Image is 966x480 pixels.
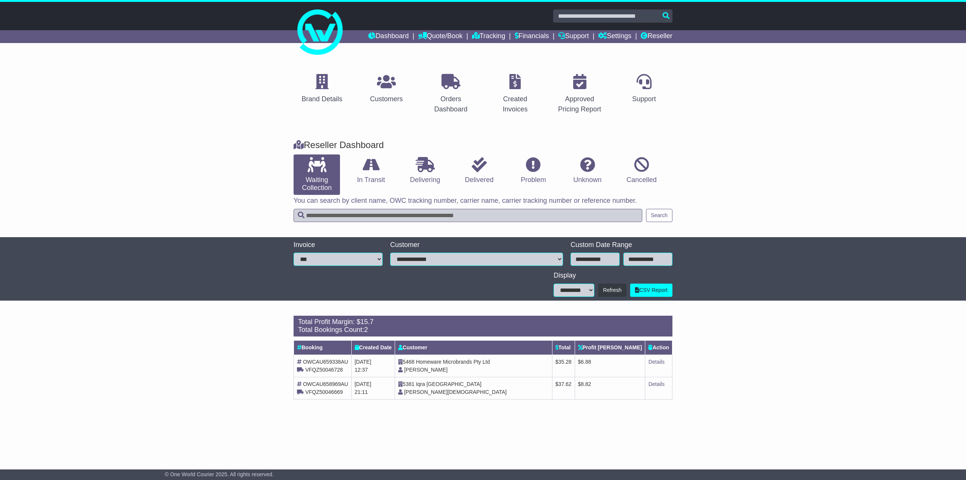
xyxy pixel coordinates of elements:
a: Delivering [402,154,448,187]
a: Financials [515,30,549,43]
span: 12:37 [355,367,368,373]
div: Invoice [294,241,383,249]
span: 5468 [403,359,414,365]
div: Custom Date Range [571,241,672,249]
span: Iqra [GEOGRAPHIC_DATA] [416,381,481,387]
div: Total Profit Margin: $ [298,318,668,326]
div: Total Bookings Count: [298,326,668,334]
td: $ [575,377,645,399]
span: 21:11 [355,389,368,395]
span: © One World Courier 2025. All rights reserved. [165,471,274,477]
a: Created Invoices [487,71,544,117]
span: [PERSON_NAME][DEMOGRAPHIC_DATA] [404,389,507,395]
div: Approved Pricing Report [556,94,603,114]
span: OWCAU659338AU [303,359,348,365]
a: Details [648,359,665,365]
th: Booking [294,340,352,355]
span: [DATE] [355,359,371,365]
button: Search [646,209,672,222]
div: Display [554,272,672,280]
span: Homeware Microbrands Pty Ltd [416,359,490,365]
div: Brand Details [301,94,342,104]
span: VFQZ50046669 [305,389,343,395]
span: 35.28 [558,359,571,365]
a: Approved Pricing Report [551,71,608,117]
a: Dashboard [368,30,409,43]
span: [PERSON_NAME] [404,367,448,373]
a: In Transit [348,154,394,187]
div: Customers [370,94,403,104]
th: Customer [395,340,552,355]
a: Cancelled [618,154,665,187]
div: Reseller Dashboard [290,140,676,151]
a: Waiting Collection [294,154,340,195]
th: Total [552,340,575,355]
a: CSV Report [630,284,672,297]
span: 5381 [403,381,414,387]
td: $ [575,355,645,377]
a: Problem [510,154,557,187]
a: Details [648,381,665,387]
a: Support [627,71,661,107]
th: Action [645,340,672,355]
span: 6.88 [581,359,591,365]
a: Support [558,30,589,43]
span: 8.82 [581,381,591,387]
th: Profit [PERSON_NAME] [575,340,645,355]
td: $ [552,377,575,399]
a: Tracking [472,30,505,43]
div: Created Invoices [492,94,539,114]
a: Brand Details [297,71,347,107]
a: Quote/Book [418,30,463,43]
a: Orders Dashboard [422,71,479,117]
span: OWCAU658969AU [303,381,348,387]
td: $ [552,355,575,377]
div: Support [632,94,656,104]
div: Orders Dashboard [427,94,474,114]
button: Refresh [598,284,626,297]
a: Delivered [456,154,502,187]
p: You can search by client name, OWC tracking number, carrier name, carrier tracking number or refe... [294,197,672,205]
a: Customers [365,71,408,107]
span: [DATE] [355,381,371,387]
span: 37.62 [558,381,571,387]
span: VFQZ50046728 [305,367,343,373]
a: Settings [598,30,631,43]
a: Unknown [564,154,611,187]
th: Created Date [351,340,395,355]
span: 15.7 [360,318,374,326]
a: Reseller [641,30,672,43]
div: Customer [390,241,563,249]
span: 2 [364,326,368,333]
